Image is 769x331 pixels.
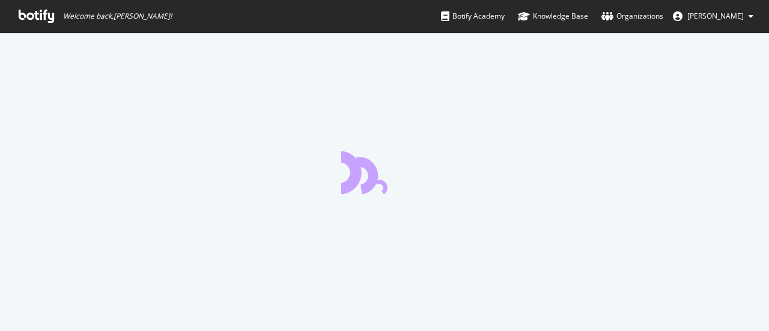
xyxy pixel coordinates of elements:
[687,11,744,21] span: Sereena Furse
[663,7,763,26] button: [PERSON_NAME]
[441,10,505,22] div: Botify Academy
[63,11,172,21] span: Welcome back, [PERSON_NAME] !
[601,10,663,22] div: Organizations
[518,10,588,22] div: Knowledge Base
[341,151,428,194] div: animation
